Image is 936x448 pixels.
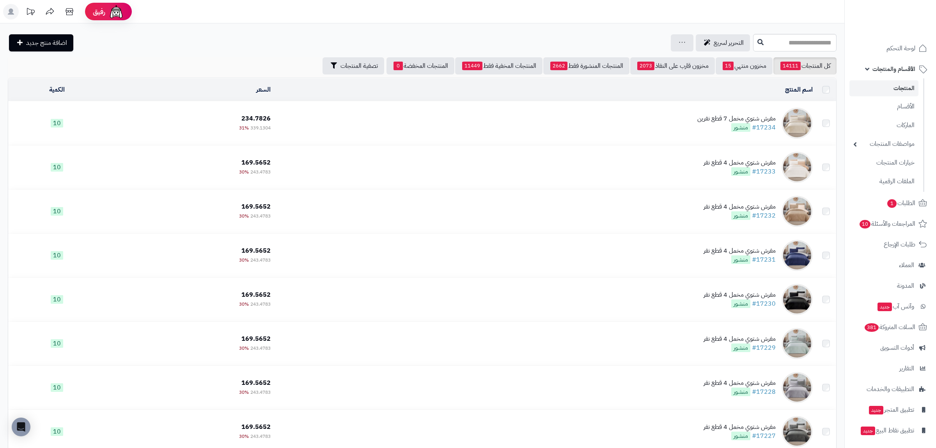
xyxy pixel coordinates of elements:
span: رفيق [93,7,105,16]
a: السعر [256,85,271,94]
a: المنتجات المخفية فقط11449 [455,57,542,74]
a: #17234 [752,123,776,132]
span: طلبات الإرجاع [884,239,915,250]
span: جديد [869,406,883,414]
a: #17232 [752,211,776,220]
span: 10 [51,427,63,436]
span: 243.4783 [250,212,271,220]
a: #17229 [752,343,776,352]
span: 30% [239,257,249,264]
span: 243.4783 [250,168,271,175]
span: 10 [51,207,63,216]
a: #17233 [752,167,776,176]
a: الكمية [49,85,65,94]
img: مفرش شتوي مخمل 4 قطع نفر [782,284,813,315]
span: لوحة التحكم [886,43,915,54]
span: 243.4783 [250,257,271,264]
span: تطبيق المتجر [868,404,914,415]
span: 243.4783 [250,345,271,352]
a: اضافة منتج جديد [9,34,73,51]
span: 10 [51,339,63,348]
img: مفرش شتوي مخمل 4 قطع نفر [782,152,813,183]
span: أدوات التسويق [880,342,914,353]
span: تصفية المنتجات [340,61,378,71]
a: الماركات [849,117,918,134]
a: السلات المتروكة381 [849,318,931,336]
a: التطبيقات والخدمات [849,380,931,398]
span: منشور [731,388,750,396]
a: تطبيق نقاط البيعجديد [849,421,931,440]
span: العملاء [899,260,914,271]
span: السلات المتروكة [864,322,915,333]
span: 2073 [637,62,654,70]
a: المدونة [849,276,931,295]
a: المنتجات [849,80,918,96]
span: 30% [239,389,249,396]
img: مفرش شتوي مخمل 7 قطع نفرين [782,108,813,139]
span: 169.5652 [241,378,271,388]
div: مفرش شتوي مخمل 7 قطع نفرين [697,114,776,123]
a: #17231 [752,255,776,264]
span: الطلبات [886,198,915,209]
span: اضافة منتج جديد [26,38,67,48]
span: 169.5652 [241,202,271,211]
a: الطلبات1 [849,194,931,212]
a: الملفات الرقمية [849,173,918,190]
a: #17227 [752,431,776,441]
span: 234.7826 [241,114,271,123]
span: 381 [864,323,879,332]
span: 10 [51,119,63,127]
a: التحرير لسريع [696,34,750,51]
a: تحديثات المنصة [21,4,40,21]
span: منشور [731,344,750,352]
a: المراجعات والأسئلة10 [849,214,931,233]
button: تصفية المنتجات [323,57,384,74]
img: logo-2.png [883,13,929,30]
span: 339.1304 [250,124,271,131]
a: طلبات الإرجاع [849,235,931,254]
span: 15 [723,62,734,70]
span: المدونة [897,280,914,291]
a: تطبيق المتجرجديد [849,400,931,419]
img: مفرش شتوي مخمل 4 قطع نفر [782,416,813,447]
img: مفرش شتوي مخمل 4 قطع نفر [782,196,813,227]
span: 243.4783 [250,301,271,308]
span: 10 [51,163,63,172]
span: الأقسام والمنتجات [872,64,915,74]
div: مفرش شتوي مخمل 4 قطع نفر [704,423,776,432]
span: 169.5652 [241,422,271,432]
span: 2662 [550,62,567,70]
div: مفرش شتوي مخمل 4 قطع نفر [704,246,776,255]
div: مفرش شتوي مخمل 4 قطع نفر [704,202,776,211]
a: الأقسام [849,98,918,115]
a: مخزون منتهي15 [716,57,773,74]
span: 30% [239,433,249,440]
span: جديد [861,427,875,435]
a: التقارير [849,359,931,378]
span: 169.5652 [241,246,271,255]
span: 30% [239,168,249,175]
span: 10 [51,295,63,304]
a: العملاء [849,256,931,274]
span: 11449 [462,62,482,70]
span: 10 [51,383,63,392]
a: المنتجات المخفضة0 [386,57,454,74]
span: 30% [239,301,249,308]
span: 0 [394,62,403,70]
a: أدوات التسويق [849,338,931,357]
a: #17228 [752,387,776,397]
a: لوحة التحكم [849,39,931,58]
img: مفرش شتوي مخمل 4 قطع نفر [782,372,813,403]
span: التطبيقات والخدمات [867,384,914,395]
span: 243.4783 [250,389,271,396]
span: التقارير [899,363,914,374]
div: مفرش شتوي مخمل 4 قطع نفر [704,290,776,299]
img: مفرش شتوي مخمل 4 قطع نفر [782,240,813,271]
img: مفرش شتوي مخمل 4 قطع نفر [782,328,813,359]
div: مفرش شتوي مخمل 4 قطع نفر [704,379,776,388]
a: #17230 [752,299,776,308]
span: منشور [731,123,750,132]
span: 169.5652 [241,334,271,344]
span: 169.5652 [241,290,271,299]
span: جديد [877,303,892,311]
